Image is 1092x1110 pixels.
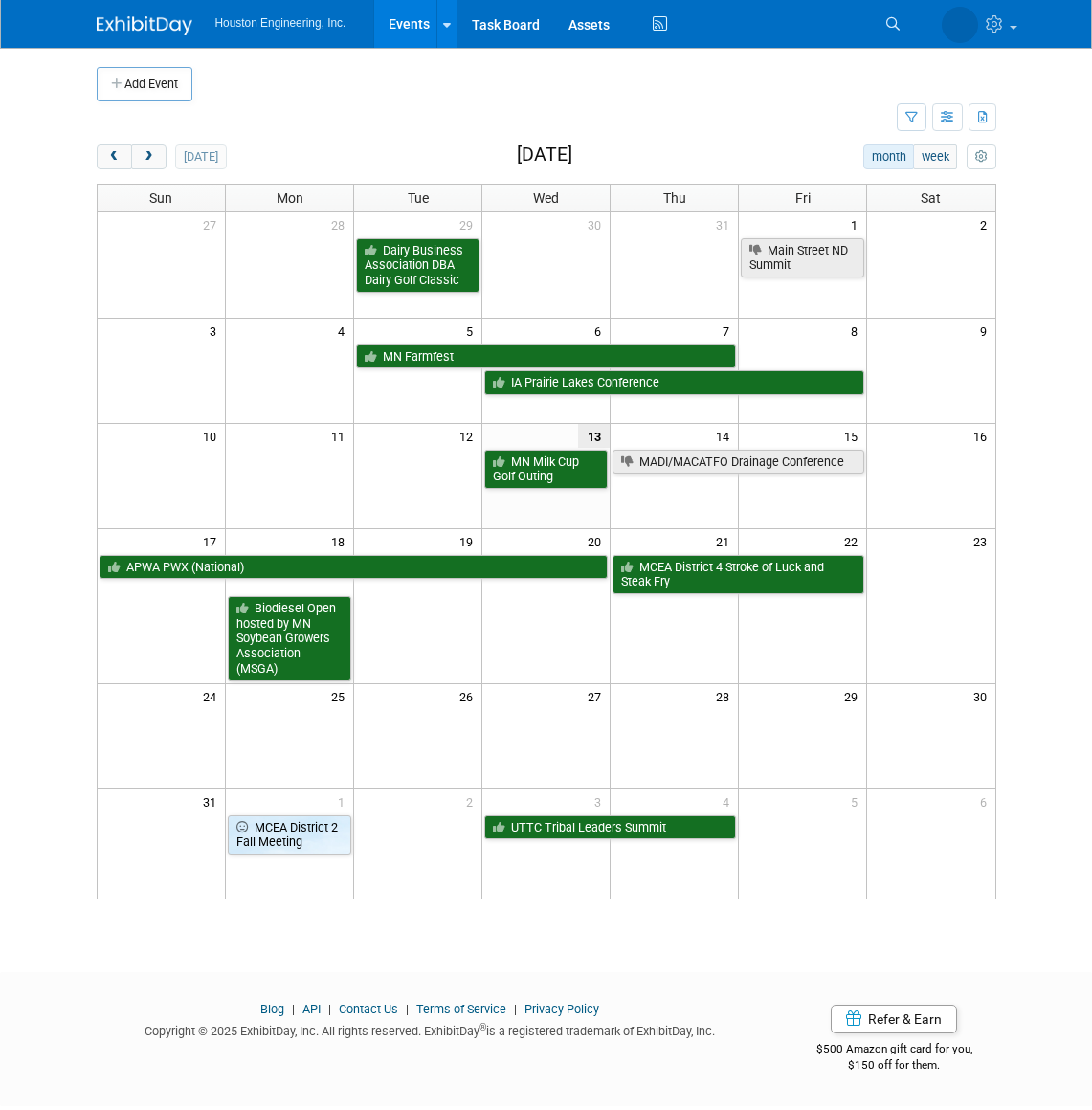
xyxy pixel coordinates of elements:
span: Fri [795,190,811,206]
span: 12 [457,424,481,448]
a: Blog [260,1002,284,1016]
span: 4 [721,789,738,813]
button: next [131,144,167,169]
span: 6 [978,789,995,813]
span: Tue [408,190,429,206]
a: Terms of Service [416,1002,506,1016]
span: 23 [971,529,995,553]
span: Sat [921,190,941,206]
span: 30 [971,684,995,708]
span: 25 [329,684,353,708]
a: Refer & Earn [831,1005,957,1033]
button: month [863,144,914,169]
a: Privacy Policy [524,1002,599,1016]
a: MADI/MACATFO Drainage Conference [613,450,864,475]
span: 28 [714,684,738,708]
span: 11 [329,424,353,448]
span: 29 [457,212,481,236]
span: 27 [586,684,610,708]
span: | [509,1002,522,1016]
img: ExhibitDay [97,16,192,35]
span: 5 [464,319,481,343]
span: Sun [149,190,172,206]
button: prev [97,144,132,169]
button: myCustomButton [967,144,995,169]
span: 27 [201,212,225,236]
img: Heidi Joarnt [942,7,978,43]
span: 3 [208,319,225,343]
span: 24 [201,684,225,708]
a: API [302,1002,321,1016]
span: | [323,1002,336,1016]
span: 21 [714,529,738,553]
button: [DATE] [175,144,226,169]
div: Copyright © 2025 ExhibitDay, Inc. All rights reserved. ExhibitDay is a registered trademark of Ex... [97,1018,765,1040]
span: 30 [586,212,610,236]
button: week [913,144,957,169]
span: Mon [277,190,303,206]
span: | [287,1002,300,1016]
span: 2 [464,789,481,813]
a: Contact Us [339,1002,398,1016]
a: APWA PWX (National) [100,555,609,580]
button: Add Event [97,67,192,101]
a: Biodiesel Open hosted by MN Soybean Growers Association (MSGA) [228,596,351,681]
span: Wed [533,190,559,206]
span: Thu [663,190,686,206]
span: 31 [714,212,738,236]
span: 4 [336,319,353,343]
a: UTTC Tribal Leaders Summit [484,815,736,840]
a: Main Street ND Summit [741,238,864,277]
span: 16 [971,424,995,448]
span: 9 [978,319,995,343]
span: 17 [201,529,225,553]
span: 15 [842,424,866,448]
span: 26 [457,684,481,708]
sup: ® [479,1022,486,1032]
span: 29 [842,684,866,708]
span: 5 [849,789,866,813]
span: 3 [592,789,610,813]
span: 28 [329,212,353,236]
span: | [401,1002,413,1016]
a: IA Prairie Lakes Conference [484,370,864,395]
span: 18 [329,529,353,553]
span: 10 [201,424,225,448]
span: 1 [336,789,353,813]
h2: [DATE] [517,144,572,166]
a: MN Farmfest [356,344,736,369]
span: 7 [721,319,738,343]
div: $500 Amazon gift card for you, [792,1029,996,1073]
span: Houston Engineering, Inc. [215,16,346,30]
i: Personalize Calendar [975,151,988,164]
span: 31 [201,789,225,813]
span: 19 [457,529,481,553]
a: Dairy Business Association DBA Dairy Golf Classic [356,238,479,293]
span: 22 [842,529,866,553]
a: MCEA District 4 Stroke of Luck and Steak Fry [613,555,864,594]
span: 6 [592,319,610,343]
span: 1 [849,212,866,236]
div: $150 off for them. [792,1057,996,1074]
a: MN Milk Cup Golf Outing [484,450,608,489]
span: 2 [978,212,995,236]
span: 14 [714,424,738,448]
span: 13 [578,424,610,448]
a: MCEA District 2 Fall Meeting [228,815,351,855]
span: 8 [849,319,866,343]
span: 20 [586,529,610,553]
